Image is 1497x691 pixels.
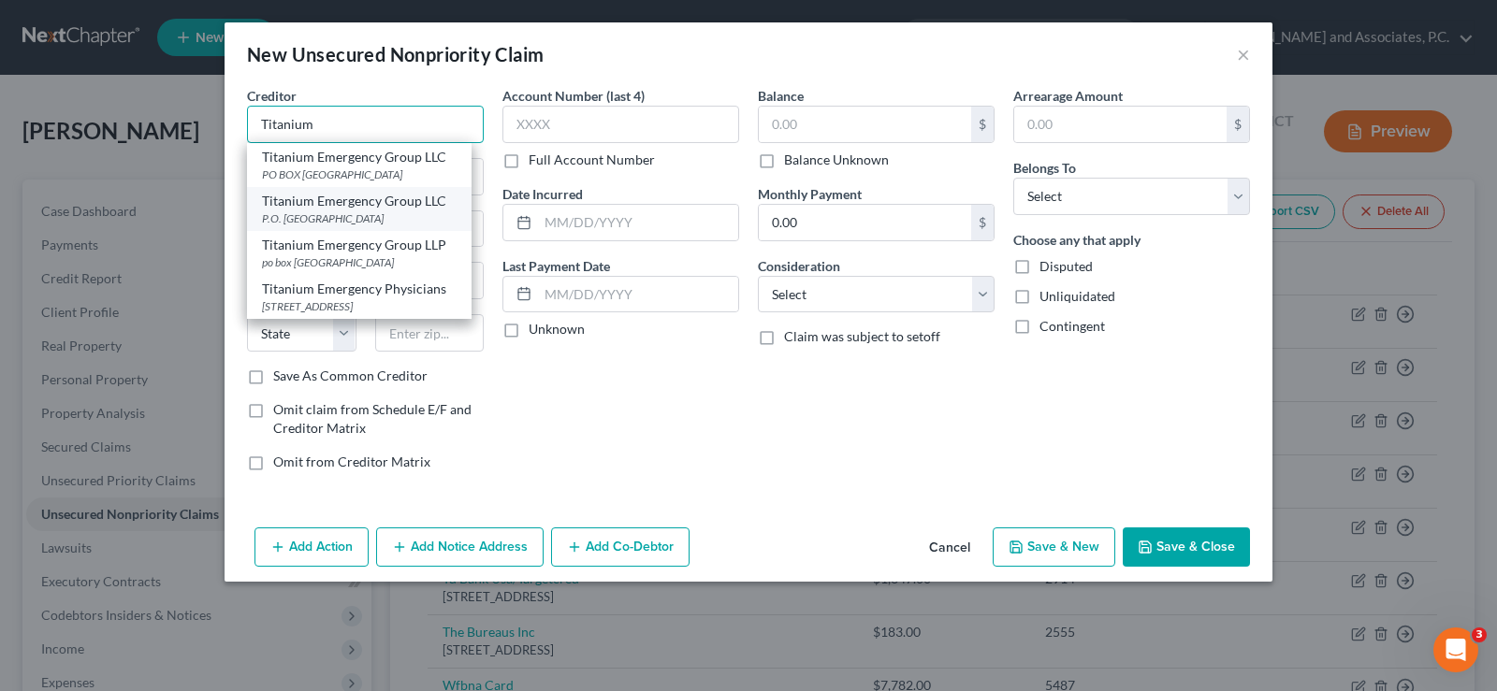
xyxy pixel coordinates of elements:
[254,527,369,567] button: Add Action
[247,106,484,143] input: Search creditor by name...
[784,151,889,169] label: Balance Unknown
[502,184,583,204] label: Date Incurred
[1472,627,1487,642] span: 3
[502,106,739,143] input: XXXX
[273,401,472,436] span: Omit claim from Schedule E/F and Creditor Matrix
[247,88,297,104] span: Creditor
[1237,43,1250,65] button: ×
[1013,86,1123,106] label: Arrearage Amount
[273,367,428,385] label: Save As Common Creditor
[758,86,804,106] label: Balance
[376,527,544,567] button: Add Notice Address
[784,328,940,344] span: Claim was subject to setoff
[529,320,585,338] label: Unknown
[914,529,985,567] button: Cancel
[1014,107,1227,142] input: 0.00
[262,210,457,226] div: P.O. [GEOGRAPHIC_DATA]
[971,205,994,240] div: $
[538,277,738,312] input: MM/DD/YYYY
[262,236,457,254] div: Titanium Emergency Group LLP
[262,192,457,210] div: Titanium Emergency Group LLC
[1433,627,1478,672] iframe: Intercom live chat
[758,184,862,204] label: Monthly Payment
[502,86,645,106] label: Account Number (last 4)
[262,148,457,166] div: Titanium Emergency Group LLC
[1013,160,1076,176] span: Belongs To
[759,205,971,240] input: 0.00
[262,298,457,314] div: [STREET_ADDRESS]
[538,205,738,240] input: MM/DD/YYYY
[1013,230,1141,250] label: Choose any that apply
[1039,288,1115,304] span: Unliquidated
[247,41,544,67] div: New Unsecured Nonpriority Claim
[551,527,690,567] button: Add Co-Debtor
[262,254,457,270] div: po box [GEOGRAPHIC_DATA]
[502,256,610,276] label: Last Payment Date
[273,453,430,469] span: Omit from Creditor Matrix
[759,107,971,142] input: 0.00
[1227,107,1249,142] div: $
[1123,527,1250,567] button: Save & Close
[971,107,994,142] div: $
[529,151,655,169] label: Full Account Number
[262,166,457,182] div: PO BOX [GEOGRAPHIC_DATA]
[758,256,840,276] label: Consideration
[262,280,457,298] div: Titanium Emergency Physicians
[1039,258,1093,274] span: Disputed
[993,527,1115,567] button: Save & New
[375,314,485,352] input: Enter zip...
[1039,318,1105,334] span: Contingent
